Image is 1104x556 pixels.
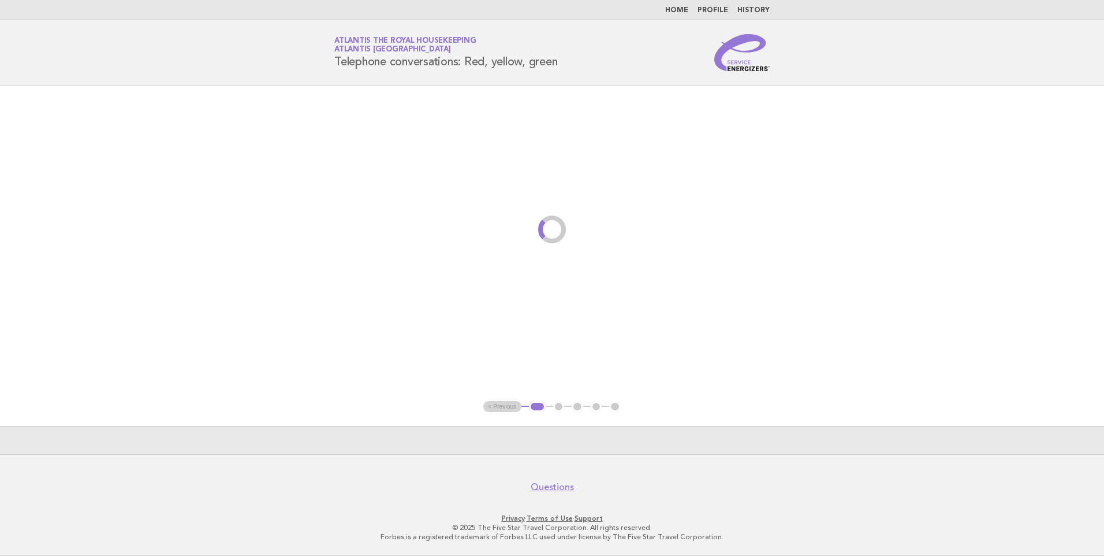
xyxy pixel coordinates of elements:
a: Home [665,7,688,14]
a: Questions [531,481,574,493]
a: Atlantis the Royal HousekeepingAtlantis [GEOGRAPHIC_DATA] [334,37,476,53]
img: Service Energizers [714,34,770,71]
a: Profile [698,7,728,14]
a: Terms of Use [527,514,573,522]
p: © 2025 The Five Star Travel Corporation. All rights reserved. [199,523,905,532]
p: Forbes is a registered trademark of Forbes LLC used under license by The Five Star Travel Corpora... [199,532,905,542]
a: Privacy [502,514,525,522]
p: · · [199,514,905,523]
a: History [737,7,770,14]
span: Atlantis [GEOGRAPHIC_DATA] [334,46,451,54]
a: Support [575,514,603,522]
h1: Telephone conversations: Red, yellow, green [334,38,557,68]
